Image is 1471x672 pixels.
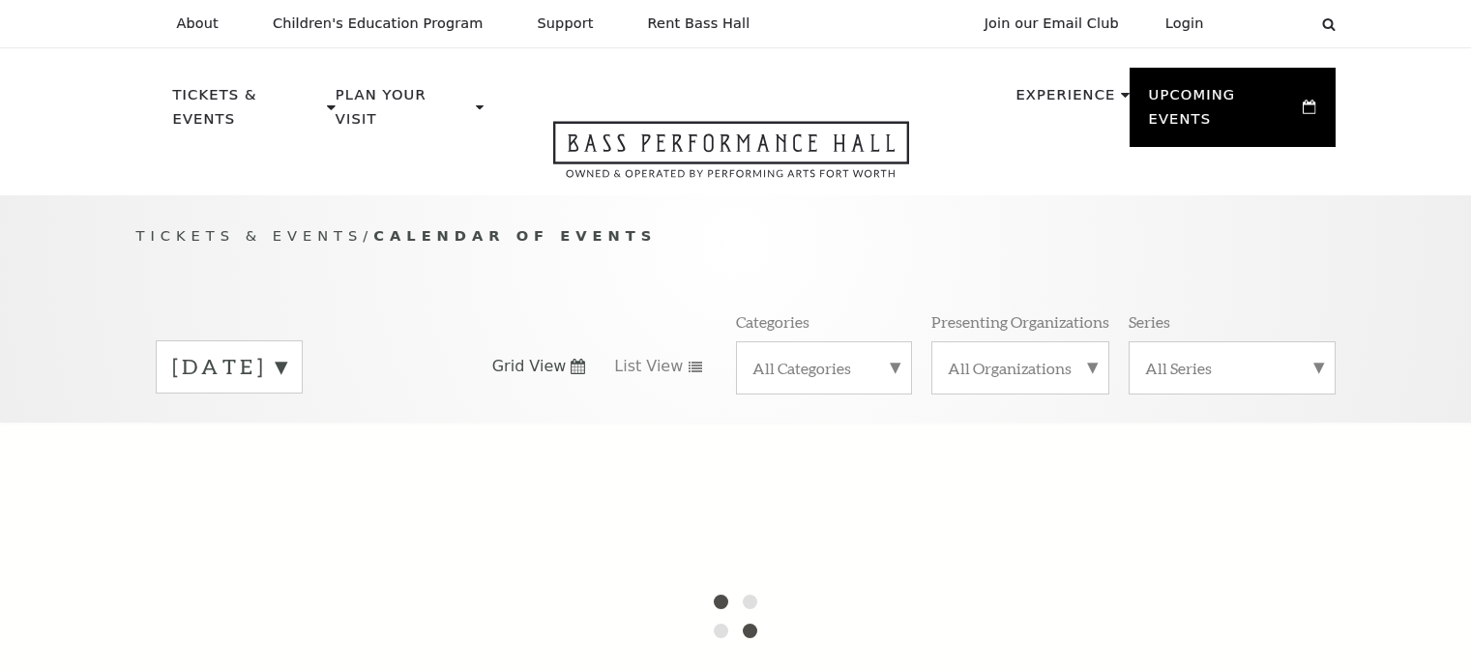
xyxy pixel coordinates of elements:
p: Categories [736,311,809,332]
p: Support [538,15,594,32]
p: Children's Education Program [273,15,484,32]
label: [DATE] [172,352,286,382]
span: List View [614,356,683,377]
p: Plan Your Visit [336,83,471,142]
p: Tickets & Events [173,83,323,142]
label: All Organizations [948,358,1093,378]
p: Upcoming Events [1149,83,1299,142]
span: Tickets & Events [136,227,364,244]
label: All Categories [752,358,896,378]
label: All Series [1145,358,1319,378]
p: / [136,224,1336,248]
p: Series [1129,311,1170,332]
p: About [177,15,219,32]
p: Presenting Organizations [931,311,1109,332]
p: Experience [1015,83,1115,118]
span: Grid View [492,356,567,377]
p: Rent Bass Hall [648,15,750,32]
select: Select: [1235,15,1304,33]
span: Calendar of Events [373,227,657,244]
